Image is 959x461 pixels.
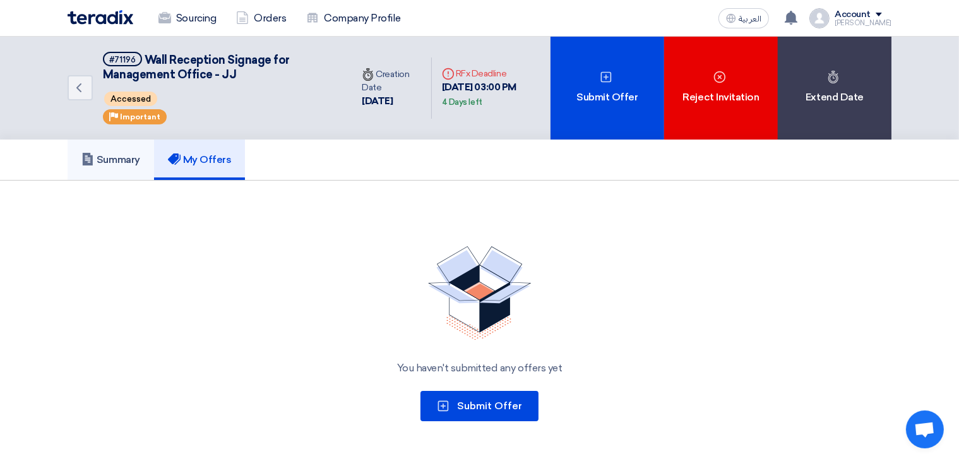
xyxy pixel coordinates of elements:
span: Submit Offer [457,400,522,412]
div: You haven't submitted any offers yet [83,361,876,376]
div: [DATE] [362,94,421,109]
div: Submit Offer [551,37,664,140]
img: profile_test.png [809,8,830,28]
div: Reject Invitation [664,37,778,140]
div: 4 Days left [442,96,482,109]
div: Account [835,9,871,20]
a: Orders [226,4,296,32]
h5: Wall Reception Signage for Management Office - JJ [103,52,337,83]
a: Summary [68,140,154,180]
button: Submit Offer [420,391,539,421]
div: [PERSON_NAME] [835,20,891,27]
div: RFx Deadline [442,67,540,80]
a: Company Profile [296,4,411,32]
span: Important [120,112,160,121]
button: العربية [718,8,769,28]
div: #71196 [109,56,136,64]
div: Extend Date [778,37,891,140]
h5: My Offers [168,153,232,166]
a: دردشة مفتوحة [906,410,944,448]
div: [DATE] 03:00 PM [442,80,540,109]
span: Accessed [104,92,157,106]
div: Creation Date [362,68,421,94]
a: My Offers [154,140,246,180]
h5: Summary [81,153,140,166]
img: Teradix logo [68,10,133,25]
span: العربية [739,15,761,23]
img: No Quotations Found! [428,246,532,340]
a: Sourcing [148,4,226,32]
span: Wall Reception Signage for Management Office - JJ [103,53,290,81]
